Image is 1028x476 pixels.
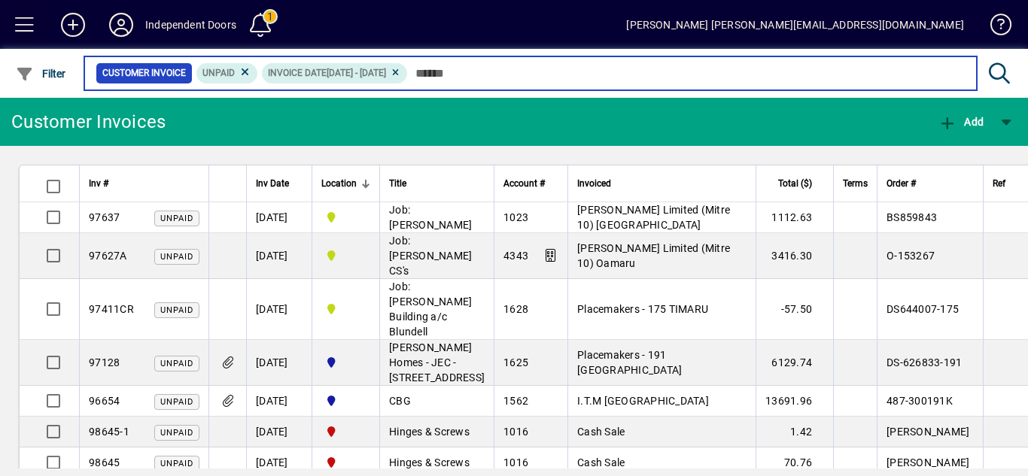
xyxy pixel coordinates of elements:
[979,3,1009,52] a: Knowledge Base
[389,175,406,192] span: Title
[89,303,134,315] span: 97411CR
[160,397,193,407] span: Unpaid
[12,60,70,87] button: Filter
[321,209,370,226] span: Timaru
[389,395,411,407] span: CBG
[89,395,120,407] span: 96654
[577,175,747,192] div: Invoiced
[577,426,625,438] span: Cash Sale
[887,175,974,192] div: Order #
[577,456,625,468] span: Cash Sale
[145,13,236,37] div: Independent Doors
[49,11,97,38] button: Add
[321,175,370,192] div: Location
[321,423,370,440] span: Christchurch
[503,211,528,223] span: 1023
[577,395,709,407] span: I.T.M [GEOGRAPHIC_DATA]
[993,175,1005,192] span: Ref
[756,233,833,279] td: 3416.30
[503,250,528,262] span: 4343
[503,356,528,368] span: 1625
[89,175,199,192] div: Inv #
[577,242,730,269] span: [PERSON_NAME] Limited (Mitre 10) Oamaru
[89,456,120,468] span: 98645
[577,349,682,376] span: Placemakers - 191 [GEOGRAPHIC_DATA]
[503,175,545,192] span: Account #
[938,116,984,128] span: Add
[327,68,386,78] span: [DATE] - [DATE]
[246,386,312,417] td: [DATE]
[89,175,108,192] span: Inv #
[765,175,826,192] div: Total ($)
[778,175,812,192] span: Total ($)
[246,233,312,279] td: [DATE]
[577,175,611,192] span: Invoiced
[503,426,528,438] span: 1016
[321,247,370,264] span: Timaru
[756,340,833,386] td: 6129.74
[321,393,370,409] span: Cromwell Central Otago
[626,13,964,37] div: [PERSON_NAME] [PERSON_NAME][EMAIL_ADDRESS][DOMAIN_NAME]
[196,63,258,83] mat-chip: Payment Status: Unpaid
[89,356,120,368] span: 97128
[389,175,485,192] div: Title
[389,235,472,277] span: Job: [PERSON_NAME] CS's
[11,110,166,134] div: Customer Invoices
[756,279,833,340] td: -57.50
[256,175,303,192] div: Inv Date
[246,279,312,340] td: [DATE]
[160,359,193,368] span: Unpaid
[756,417,833,447] td: 1.42
[160,459,193,468] span: Unpaid
[246,417,312,447] td: [DATE]
[887,211,937,223] span: BS859843
[389,280,472,338] span: Job: [PERSON_NAME] Building a/c Blundell
[887,303,959,315] span: DS644007-175
[843,175,868,192] span: Terms
[503,303,528,315] span: 1628
[160,305,193,315] span: Unpaid
[887,426,969,438] span: [PERSON_NAME]
[389,341,485,384] span: [PERSON_NAME] Homes - JEC - [STREET_ADDRESS]
[887,456,969,468] span: [PERSON_NAME]
[97,11,145,38] button: Profile
[89,211,120,223] span: 97637
[102,65,186,80] span: Customer Invoice
[935,108,987,135] button: Add
[887,356,962,368] span: DS-626833-191
[160,428,193,438] span: Unpaid
[160,252,193,262] span: Unpaid
[887,175,916,192] span: Order #
[16,68,66,80] span: Filter
[887,250,935,262] span: O-153267
[503,456,528,468] span: 1016
[389,426,470,438] span: Hinges & Screws
[887,395,953,407] span: 487-300191K
[321,175,357,192] span: Location
[246,202,312,233] td: [DATE]
[256,175,289,192] span: Inv Date
[389,204,472,231] span: Job: [PERSON_NAME]
[202,68,235,78] span: Unpaid
[160,214,193,223] span: Unpaid
[503,395,528,407] span: 1562
[268,68,327,78] span: Invoice date
[389,456,470,468] span: Hinges & Screws
[89,250,127,262] span: 97627A
[756,202,833,233] td: 1112.63
[321,454,370,471] span: Christchurch
[246,340,312,386] td: [DATE]
[577,303,708,315] span: Placemakers - 175 TIMARU
[756,386,833,417] td: 13691.96
[577,204,730,231] span: [PERSON_NAME] Limited (Mitre 10) [GEOGRAPHIC_DATA]
[89,426,129,438] span: 98645-1
[321,301,370,317] span: Timaru
[503,175,558,192] div: Account #
[321,354,370,371] span: Cromwell Central Otago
